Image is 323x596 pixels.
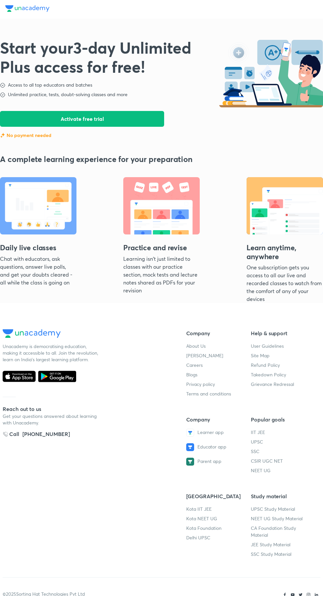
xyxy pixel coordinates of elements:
a: Terms and conditions [186,391,231,397]
img: Unacademy Logo [3,329,61,338]
img: Learner app [186,429,194,437]
a: Learner app [186,429,246,437]
a: Delhi UPSC [186,534,210,541]
p: Learning isn't just limited to classes with our practice section, mock tests and lecture notes sh... [123,255,200,294]
a: SSC [251,448,259,454]
a: Site Map [251,352,270,359]
img: Educator app [186,443,194,451]
a: Takedown Policy [251,371,286,378]
a: Call[PHONE_NUMBER] [3,430,102,438]
a: Kota Foundation [186,525,221,531]
a: Unacademy [5,5,49,14]
a: JEE Study Material [251,541,290,548]
a: CA Foundation Study Material [251,525,296,538]
h5: Call [3,430,19,438]
h5: Company [186,416,246,423]
a: SSC Study Material [251,551,291,557]
h3: Learn anytime, anywhere [247,243,323,263]
p: Get your questions answered about learning with Unacademy. [3,413,102,426]
a: Privacy policy [186,381,215,387]
a: User Guidelines [251,343,284,349]
h5: Access to all top educators and batches [8,81,92,88]
a: IIT JEE [251,429,265,435]
a: Educator app [186,443,246,451]
a: Kota NEET UG [186,515,217,522]
h3: Practice and revise [123,243,200,255]
img: Parent app [186,458,194,466]
img: Learn anytime, anywhere [247,177,323,234]
a: Blogs [186,371,197,378]
a: CSIR UGC NET [251,458,283,464]
h5: Company [186,329,246,337]
div: Unacademy is democratising education, making it accessible to all. Join the revolution, learn on ... [3,343,102,363]
a: NEET UG [251,467,271,474]
a: Parent app [186,458,246,466]
a: About Us [186,343,206,349]
a: Grievance Redressal [251,381,294,387]
a: [PERSON_NAME] [186,352,223,359]
a: UPSC [251,439,263,445]
p: One subscription gets you access to all our live and recorded classes to watch from the comfort o... [247,263,323,303]
h5: Reach out to us [3,405,102,413]
a: Kota IIT JEE [186,506,212,512]
a: NEET UG Study Material [251,515,303,522]
h5: Study material [251,492,310,500]
h5: Popular goals [251,416,310,423]
img: Unacademy [5,5,49,12]
div: [PHONE_NUMBER] [22,430,70,438]
a: Careers [186,362,203,368]
h5: Unlimited practice, tests, doubt-solving classes and more [8,91,128,98]
p: No payment needed [7,132,51,139]
a: UPSC Study Material [251,506,295,512]
h5: Help & support [251,329,310,337]
a: Refund Policy [251,362,280,368]
img: Practice and revise [123,177,200,234]
h5: [GEOGRAPHIC_DATA] [186,492,246,500]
